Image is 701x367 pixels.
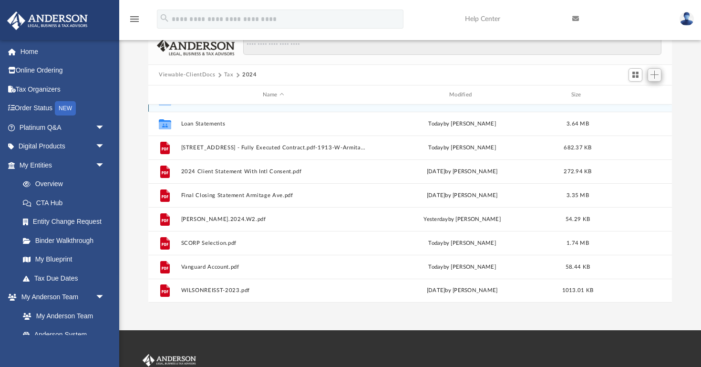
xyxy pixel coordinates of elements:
[567,121,589,126] span: 3.64 MB
[370,287,555,295] div: [DATE] by [PERSON_NAME]
[129,18,140,25] a: menu
[242,71,257,79] button: 2024
[567,193,589,198] span: 3.35 MB
[181,216,366,222] button: [PERSON_NAME].2024.W2.pdf
[159,13,170,23] i: search
[13,306,110,325] a: My Anderson Team
[7,99,119,118] a: Order StatusNEW
[181,145,366,151] button: [STREET_ADDRESS] - Fully Executed Contract.pdf-1913-W-Armitage-Ave-2RW-Fully-Executed-Contract.pdf
[159,71,215,79] button: Viewable-ClientDocs
[559,91,597,99] div: Size
[7,61,119,80] a: Online Ordering
[95,137,114,157] span: arrow_drop_down
[181,91,366,99] div: Name
[562,288,594,294] span: 1013.01 KB
[7,156,119,175] a: My Entitiesarrow_drop_down
[181,192,366,199] button: Final Closing Statement Armitage Ave.pdf
[95,156,114,175] span: arrow_drop_down
[370,91,555,99] div: Modified
[564,145,591,150] span: 682.37 KB
[566,217,590,222] span: 54.29 KB
[629,68,643,82] button: Switch to Grid View
[370,191,555,200] div: [DATE] by [PERSON_NAME]
[370,168,555,176] div: [DATE] by [PERSON_NAME]
[181,240,366,246] button: SCORP Selection.pdf
[4,11,91,30] img: Anderson Advisors Platinum Portal
[7,42,119,61] a: Home
[13,193,119,212] a: CTA Hub
[370,215,555,224] div: by [PERSON_NAME]
[13,250,114,269] a: My Blueprint
[370,144,555,152] div: by [PERSON_NAME]
[566,264,590,270] span: 58.44 KB
[129,13,140,25] i: menu
[55,101,76,115] div: NEW
[423,217,448,222] span: yesterday
[7,137,119,156] a: Digital Productsarrow_drop_down
[428,264,443,270] span: today
[13,175,119,194] a: Overview
[567,241,589,246] span: 1.74 MB
[370,120,555,128] div: by [PERSON_NAME]
[95,288,114,307] span: arrow_drop_down
[181,121,366,127] button: Loan Statements
[428,241,443,246] span: today
[601,91,668,99] div: id
[13,325,114,345] a: Anderson System
[13,269,119,288] a: Tax Due Dates
[428,121,443,126] span: today
[7,80,119,99] a: Tax Organizers
[370,263,555,272] div: by [PERSON_NAME]
[648,68,662,82] button: Add
[95,118,114,137] span: arrow_drop_down
[13,231,119,250] a: Binder Walkthrough
[7,118,119,137] a: Platinum Q&Aarrow_drop_down
[141,354,198,367] img: Anderson Advisors Platinum Portal
[243,37,661,55] input: Search files and folders
[7,288,114,307] a: My Anderson Teamarrow_drop_down
[153,91,176,99] div: id
[224,71,234,79] button: Tax
[181,288,366,294] button: WILSONREISST-2023.pdf
[680,12,694,26] img: User Pic
[13,212,119,231] a: Entity Change Request
[148,105,672,303] div: grid
[181,264,366,270] button: Vanguard Account.pdf
[428,145,443,150] span: today
[564,169,591,174] span: 272.94 KB
[181,168,366,175] button: 2024 Client Statement With Intl Consent.pdf
[370,239,555,248] div: by [PERSON_NAME]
